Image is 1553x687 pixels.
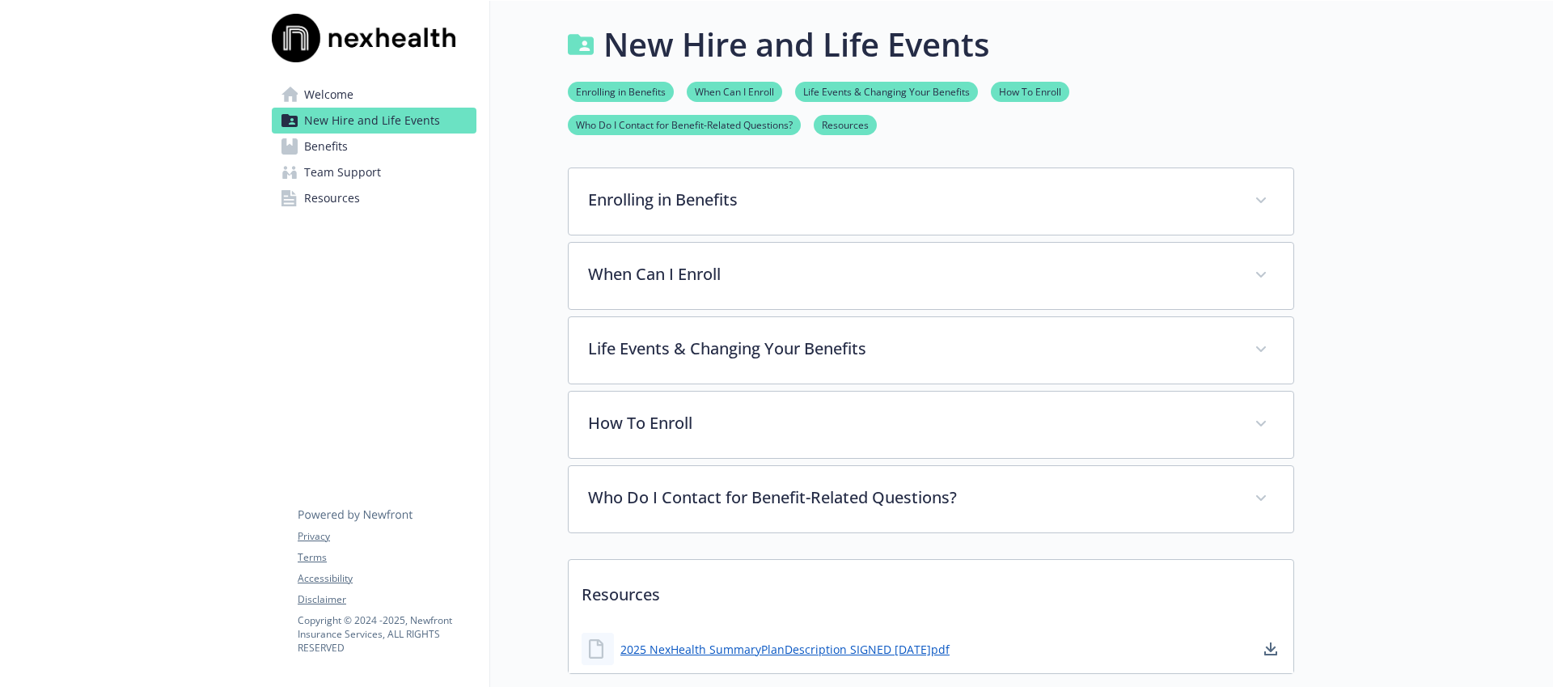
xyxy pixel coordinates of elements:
[298,613,476,655] p: Copyright © 2024 - 2025 , Newfront Insurance Services, ALL RIGHTS RESERVED
[795,83,978,99] a: Life Events & Changing Your Benefits
[304,82,353,108] span: Welcome
[814,117,877,132] a: Resources
[569,466,1293,532] div: Who Do I Contact for Benefit-Related Questions?
[588,486,1235,510] p: Who Do I Contact for Benefit-Related Questions?
[568,83,674,99] a: Enrolling in Benefits
[603,20,989,69] h1: New Hire and Life Events
[569,317,1293,384] div: Life Events & Changing Your Benefits
[272,134,476,159] a: Benefits
[298,529,476,544] a: Privacy
[687,83,782,99] a: When Can I Enroll
[304,159,381,185] span: Team Support
[588,411,1235,435] p: How To Enroll
[304,108,440,134] span: New Hire and Life Events
[272,108,476,134] a: New Hire and Life Events
[304,134,348,159] span: Benefits
[272,159,476,185] a: Team Support
[298,592,476,607] a: Disclaimer
[304,185,360,211] span: Resources
[272,185,476,211] a: Resources
[298,571,476,586] a: Accessibility
[620,641,950,658] a: 2025 NexHealth SummaryPlanDescription SIGNED [DATE]pdf
[568,117,801,132] a: Who Do I Contact for Benefit-Related Questions?
[569,392,1293,458] div: How To Enroll
[588,337,1235,361] p: Life Events & Changing Your Benefits
[588,188,1235,212] p: Enrolling in Benefits
[1261,639,1280,659] a: download document
[569,560,1293,620] p: Resources
[298,550,476,565] a: Terms
[272,82,476,108] a: Welcome
[569,243,1293,309] div: When Can I Enroll
[588,262,1235,286] p: When Can I Enroll
[991,83,1069,99] a: How To Enroll
[569,168,1293,235] div: Enrolling in Benefits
